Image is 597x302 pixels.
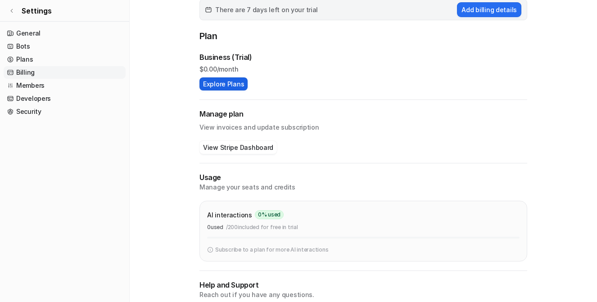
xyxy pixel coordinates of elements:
[4,53,126,66] a: Plans
[199,141,277,154] button: View Stripe Dashboard
[199,52,252,63] p: Business (Trial)
[207,223,223,231] p: 0 used
[22,5,52,16] span: Settings
[4,66,126,79] a: Billing
[199,172,527,183] p: Usage
[4,40,126,53] a: Bots
[199,109,527,119] h2: Manage plan
[215,5,318,14] span: There are 7 days left on your trial
[457,2,521,17] button: Add billing details
[4,27,126,40] a: General
[205,7,212,13] img: calender-icon.svg
[199,29,527,45] p: Plan
[4,105,126,118] a: Security
[4,92,126,105] a: Developers
[226,223,298,231] p: / 200 included for free in trial
[215,246,328,254] p: Subscribe to a plan for more AI interactions
[199,183,527,192] p: Manage your seats and credits
[4,79,126,92] a: Members
[199,280,527,290] p: Help and Support
[199,290,527,299] p: Reach out if you have any questions.
[199,119,527,132] p: View invoices and update subscription
[207,210,252,220] p: AI interactions
[255,210,284,219] span: 0 % used
[199,64,527,74] p: $ 0.00/month
[199,77,248,90] button: Explore Plans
